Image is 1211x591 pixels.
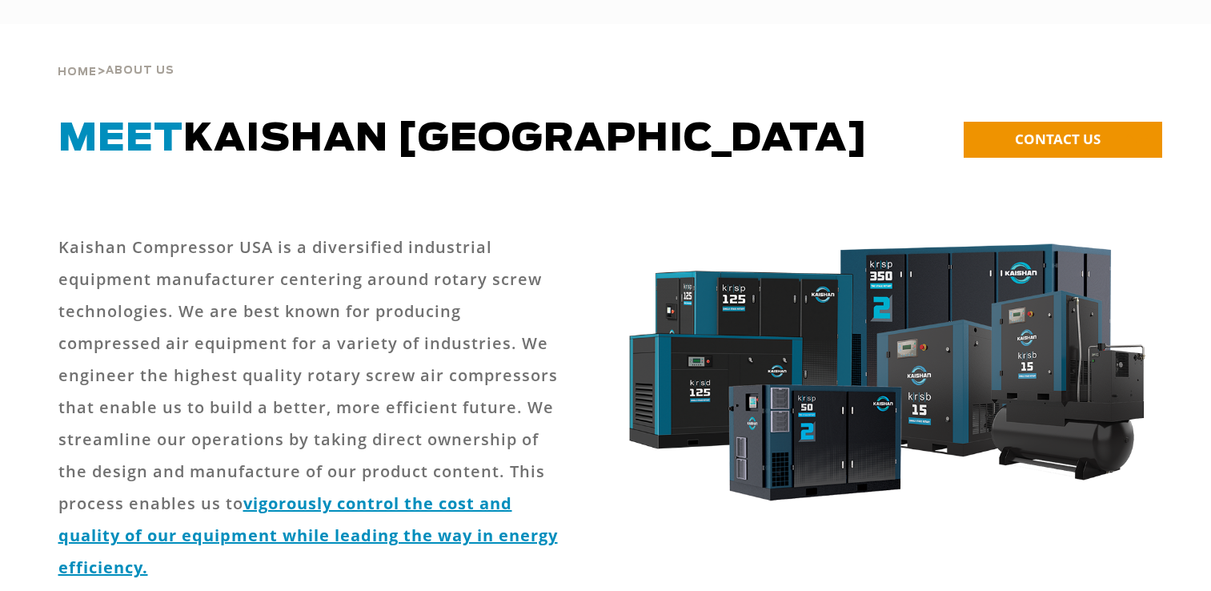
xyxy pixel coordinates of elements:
span: Home [58,67,97,78]
span: CONTACT US [1015,130,1101,148]
a: Home [58,64,97,78]
span: Kaishan [GEOGRAPHIC_DATA] [58,120,868,159]
a: CONTACT US [964,122,1162,158]
img: krsb [616,231,1154,523]
span: About Us [106,66,174,76]
a: vigorously control the cost and quality of our equipment while leading the way in energy efficiency. [58,492,558,578]
p: Kaishan Compressor USA is a diversified industrial equipment manufacturer centering around rotary... [58,231,564,584]
span: Meet [58,120,183,159]
div: > [58,24,174,85]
